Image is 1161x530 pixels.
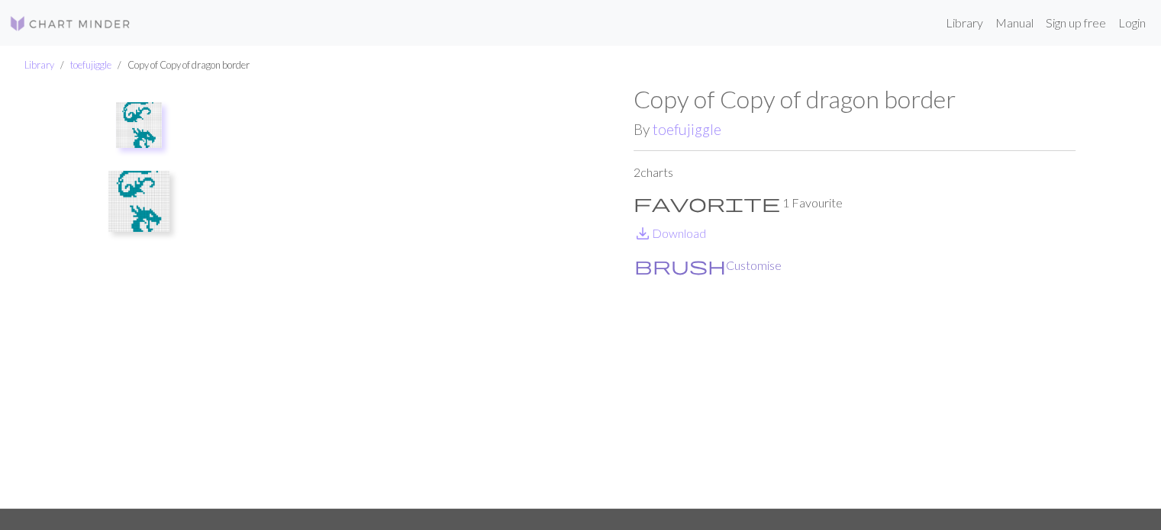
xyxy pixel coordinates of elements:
[116,102,162,148] img: dragon border
[192,85,634,509] img: dragon border
[940,8,989,38] a: Library
[111,58,250,72] li: Copy of Copy of dragon border
[634,192,780,214] span: favorite
[634,194,780,212] i: Favourite
[634,255,782,275] button: CustomiseCustomise
[70,59,111,71] a: toefujiggle
[108,171,169,232] img: Copy of dragon border
[9,14,131,33] img: Logo
[634,223,652,244] span: save_alt
[634,255,726,276] span: brush
[1112,8,1152,38] a: Login
[634,194,1076,212] p: 1 Favourite
[634,85,1076,114] h1: Copy of Copy of dragon border
[634,256,726,275] i: Customise
[989,8,1040,38] a: Manual
[634,163,1076,181] p: 2 charts
[24,59,54,71] a: Library
[634,120,1076,138] h2: By
[653,120,721,138] a: toefujiggle
[634,224,652,243] i: Download
[1040,8,1112,38] a: Sign up free
[634,226,706,240] a: DownloadDownload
